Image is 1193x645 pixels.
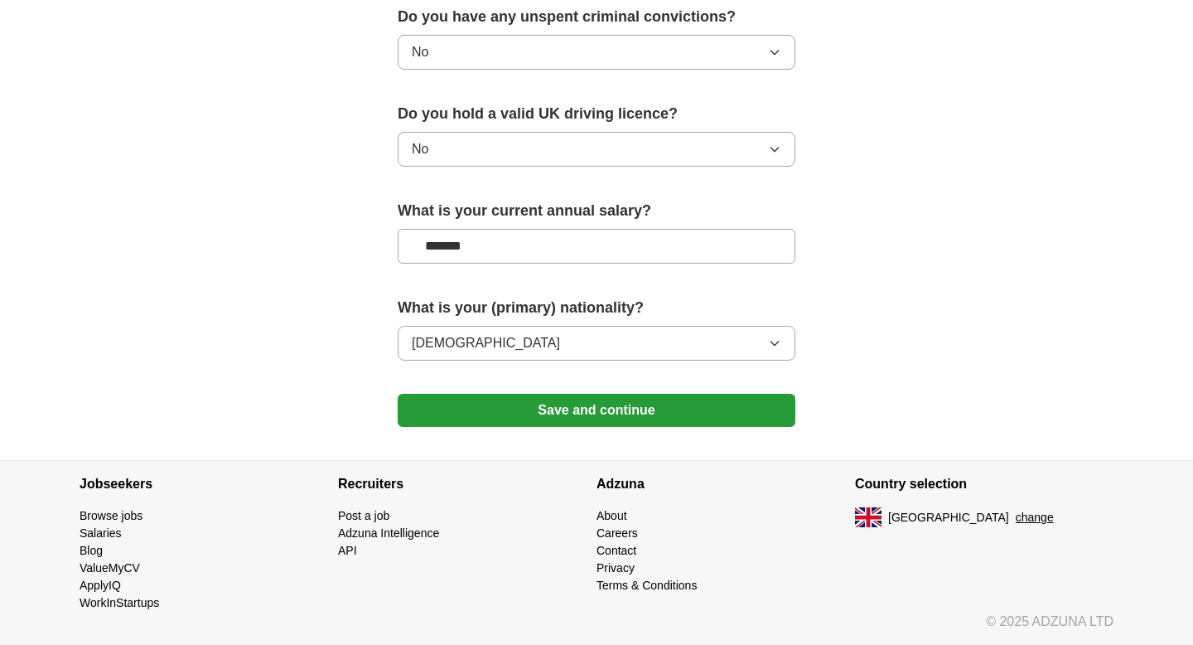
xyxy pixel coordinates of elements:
a: Post a job [338,509,389,522]
a: Browse jobs [80,509,142,522]
a: ValueMyCV [80,561,140,575]
a: Adzuna Intelligence [338,526,439,540]
a: Terms & Conditions [596,579,697,592]
span: [DEMOGRAPHIC_DATA] [412,333,560,353]
a: Privacy [596,561,635,575]
div: © 2025 ADZUNA LTD [66,612,1127,645]
button: [DEMOGRAPHIC_DATA] [398,326,795,361]
a: About [596,509,627,522]
h4: Country selection [855,461,1113,507]
span: [GEOGRAPHIC_DATA] [888,509,1009,526]
span: No [412,139,428,159]
a: Blog [80,544,103,557]
label: What is your (primary) nationality? [398,297,795,319]
span: No [412,42,428,62]
a: Contact [596,544,636,557]
button: No [398,132,795,167]
label: What is your current annual salary? [398,200,795,222]
a: Careers [596,526,638,540]
label: Do you hold a valid UK driving licence? [398,103,795,125]
label: Do you have any unspent criminal convictions? [398,6,795,28]
a: API [338,544,357,557]
a: Salaries [80,526,122,540]
button: change [1016,509,1054,526]
button: No [398,35,795,70]
a: ApplyIQ [80,579,121,592]
a: WorkInStartups [80,596,159,609]
img: UK flag [855,507,881,527]
button: Save and continue [398,394,795,427]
